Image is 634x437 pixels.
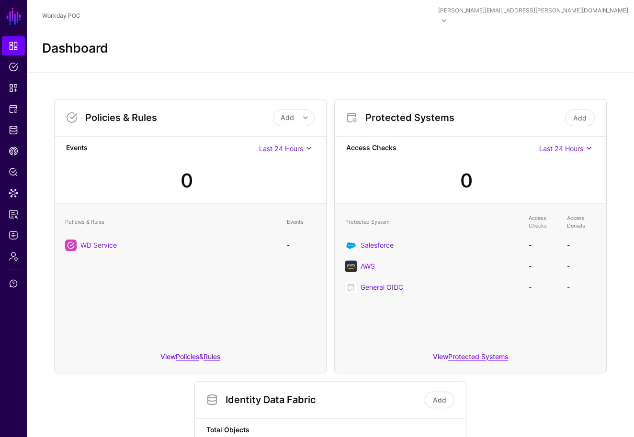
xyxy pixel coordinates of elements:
span: Admin [9,251,18,261]
th: Access Denials [562,209,600,235]
span: Last 24 Hours [539,144,583,153]
span: Logs [9,230,18,240]
span: Last 24 Hours [259,144,303,153]
a: Snippets [2,78,25,98]
a: Data Lens [2,184,25,203]
h3: Protected Systems [365,112,563,123]
a: Logs [2,226,25,245]
h3: Policies & Rules [85,112,273,123]
a: Access Reporting [2,205,25,224]
a: Policy Lens [2,163,25,182]
td: - [282,235,320,256]
a: Policies [176,352,199,361]
th: Protected System [340,209,524,235]
div: 0 [460,166,473,195]
a: SGNL [6,6,22,27]
a: Workday POC [42,12,80,19]
a: General OIDC [361,283,403,291]
a: Identity Data Fabric [2,120,25,140]
a: CAEP Hub [2,142,25,161]
td: - [524,235,562,256]
span: Add [281,113,294,121]
span: CAEP Hub [9,146,18,156]
h2: Dashboard [42,40,108,55]
span: Policy Lens [9,167,18,177]
span: Protected Systems [9,104,18,114]
td: - [524,277,562,298]
div: View & [55,346,326,373]
a: Add [565,109,595,126]
th: Events [282,209,320,235]
span: Policies [9,62,18,72]
td: - [562,277,600,298]
a: Rules [204,352,220,361]
a: Salesforce [361,241,394,249]
td: - [562,235,600,256]
img: svg+xml;base64,PHN2ZyB3aWR0aD0iNjQiIGhlaWdodD0iNjQiIHZpZXdCb3g9IjAgMCA2NCA2NCIgZmlsbD0ibm9uZSIgeG... [345,261,357,272]
a: Dashboard [2,36,25,55]
a: Protected Systems [448,352,508,361]
span: Data Lens [9,188,18,198]
strong: Total Objects [206,425,455,437]
th: Policies & Rules [60,209,282,235]
div: [PERSON_NAME][EMAIL_ADDRESS][PERSON_NAME][DOMAIN_NAME] [438,6,628,15]
span: Dashboard [9,41,18,51]
span: Snippets [9,83,18,93]
a: Protected Systems [2,99,25,119]
strong: Access Checks [346,142,539,154]
span: Identity Data Fabric [9,125,18,135]
a: WD Service [80,241,117,249]
th: Access Checks [524,209,562,235]
a: Policies [2,57,25,76]
strong: Events [66,142,259,154]
a: AWS [361,262,375,270]
a: Admin [2,247,25,266]
a: Add [425,392,454,408]
img: svg+xml;base64,PHN2ZyB3aWR0aD0iNjQiIGhlaWdodD0iNjQiIHZpZXdCb3g9IjAgMCA2NCA2NCIgZmlsbD0ibm9uZSIgeG... [345,240,357,251]
td: - [524,256,562,277]
td: - [562,256,600,277]
h3: Identity Data Fabric [226,394,423,405]
div: View [335,346,606,373]
div: 0 [181,166,193,195]
span: Support [9,279,18,288]
span: Access Reporting [9,209,18,219]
